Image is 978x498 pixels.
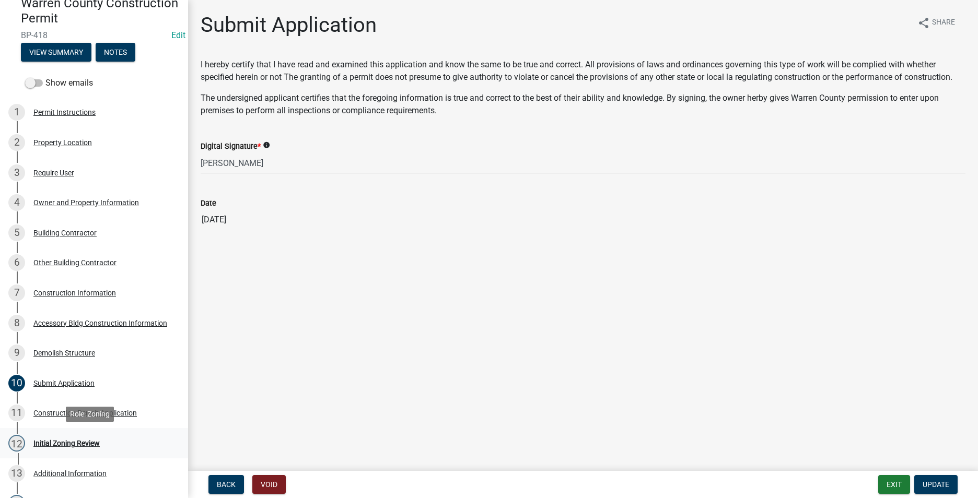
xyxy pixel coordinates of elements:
[96,43,135,62] button: Notes
[8,375,25,392] div: 10
[8,405,25,421] div: 11
[923,480,949,489] span: Update
[66,407,114,422] div: Role: Zoning
[8,224,25,241] div: 5
[914,475,958,494] button: Update
[8,435,25,452] div: 12
[33,139,92,146] div: Property Location
[33,440,100,447] div: Initial Zoning Review
[33,109,96,116] div: Permit Instructions
[21,49,91,57] wm-modal-confirm: Summary
[8,104,25,121] div: 1
[33,349,95,357] div: Demolish Structure
[33,229,97,236] div: Building Contractor
[201,13,377,38] h1: Submit Application
[263,141,270,149] i: info
[33,169,74,176] div: Require User
[33,259,117,266] div: Other Building Contractor
[21,30,167,40] span: BP-418
[917,17,930,29] i: share
[21,43,91,62] button: View Summary
[33,199,139,206] div: Owner and Property Information
[96,49,135,57] wm-modal-confirm: Notes
[217,480,236,489] span: Back
[201,143,261,150] label: Digital Signature
[932,17,955,29] span: Share
[33,409,137,417] div: Construction Permit Application
[8,194,25,211] div: 4
[8,345,25,361] div: 9
[171,30,185,40] a: Edit
[878,475,910,494] button: Exit
[33,380,95,387] div: Submit Application
[909,13,963,33] button: shareShare
[252,475,286,494] button: Void
[171,30,185,40] wm-modal-confirm: Edit Application Number
[201,200,216,207] label: Date
[8,254,25,271] div: 6
[201,58,965,84] p: I hereby certify that I have read and examined this application and know the same to be true and ...
[208,475,244,494] button: Back
[33,289,116,297] div: Construction Information
[8,164,25,181] div: 3
[201,92,965,117] p: The undersigned applicant certifies that the foregoing information is true and correct to the bes...
[33,319,167,327] div: Accessory Bldg Construction Information
[25,77,93,89] label: Show emails
[8,134,25,151] div: 2
[8,315,25,331] div: 8
[33,470,107,477] div: Additional Information
[8,284,25,301] div: 7
[8,465,25,482] div: 13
